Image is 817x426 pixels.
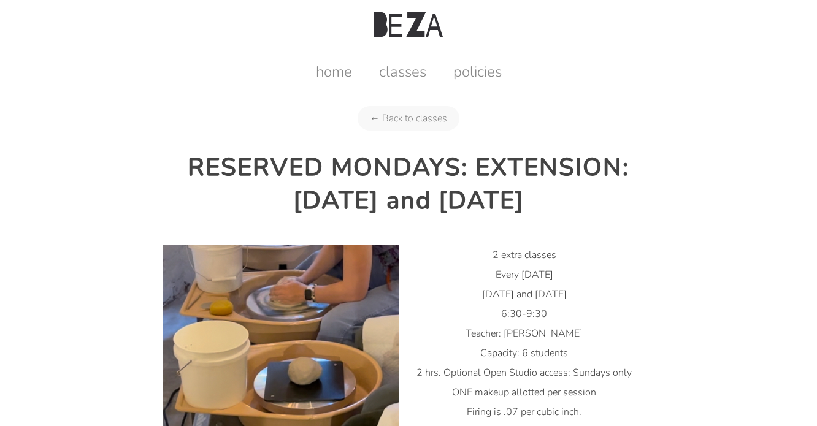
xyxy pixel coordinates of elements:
[407,363,642,382] li: 2 hrs. Optional Open Studio access: Sundays only
[407,265,642,284] li: Every [DATE]
[163,151,654,217] h2: RESERVED MONDAYS: EXTENSION: [DATE] and [DATE]
[407,245,642,265] li: 2 extra classes
[374,12,443,37] img: Beza Studio Logo
[407,343,642,363] li: Capacity: 6 students
[358,106,459,131] a: ← Back to classes
[304,62,364,82] a: home
[367,62,439,82] a: classes
[407,402,642,422] li: Firing is .07 per cubic inch.
[407,304,642,324] li: 6:30-9:30
[407,324,642,343] li: Teacher: [PERSON_NAME]
[407,382,642,402] li: ONE makeup allotted per session
[441,62,514,82] a: policies
[407,284,642,304] li: [DATE] and [DATE]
